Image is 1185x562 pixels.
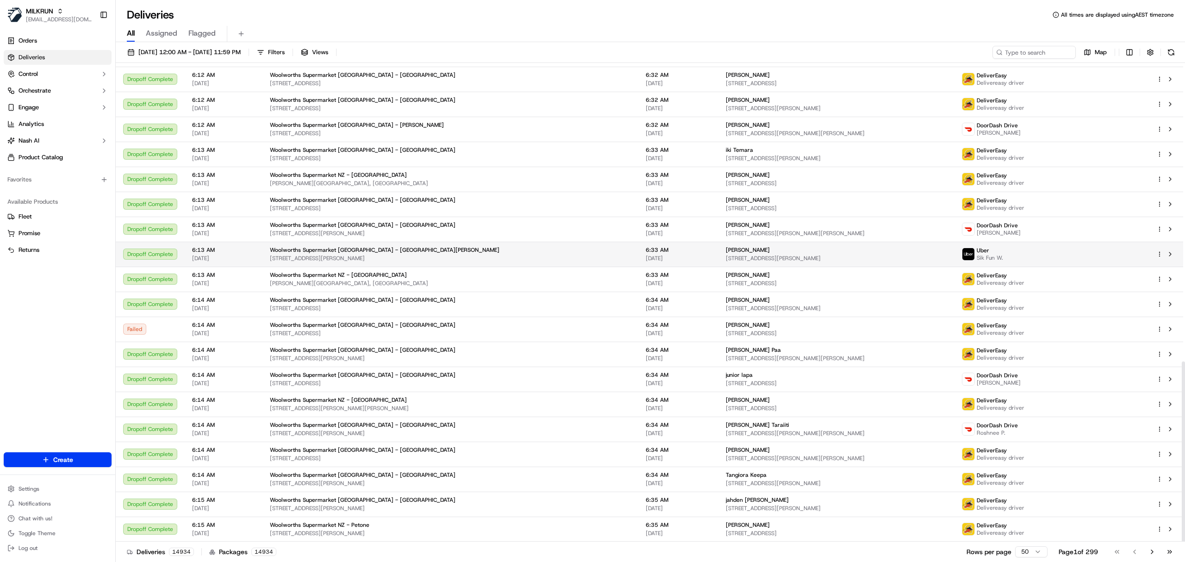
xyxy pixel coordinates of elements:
[726,505,947,512] span: [STREET_ADDRESS][PERSON_NAME]
[646,255,711,262] span: [DATE]
[270,321,455,329] span: Woolworths Supermarket [GEOGRAPHIC_DATA] - [GEOGRAPHIC_DATA]
[192,146,255,154] span: 6:13 AM
[977,154,1024,162] span: Delivereasy driver
[146,28,177,39] span: Assigned
[270,271,407,279] span: Woolworths Supermarket NZ - [GEOGRAPHIC_DATA]
[192,255,255,262] span: [DATE]
[992,46,1076,59] input: Type to search
[4,226,112,241] button: Promise
[977,254,1003,262] span: Sik Fun W.
[726,271,770,279] span: [PERSON_NAME]
[726,355,947,362] span: [STREET_ADDRESS][PERSON_NAME][PERSON_NAME]
[977,222,1018,229] span: DoorDash Drive
[977,147,1007,154] span: DeliverEasy
[962,223,974,235] img: doordash_logo_v2.png
[4,209,112,224] button: Fleet
[270,171,407,179] span: Woolworths Supermarket NZ - [GEOGRAPHIC_DATA]
[270,355,631,362] span: [STREET_ADDRESS][PERSON_NAME]
[4,482,112,495] button: Settings
[977,472,1007,479] span: DeliverEasy
[19,70,38,78] span: Control
[192,480,255,487] span: [DATE]
[726,180,947,187] span: [STREET_ADDRESS]
[4,150,112,165] a: Product Catalog
[646,146,711,154] span: 6:33 AM
[1079,46,1111,59] button: Map
[209,547,276,556] div: Packages
[19,137,39,145] span: Nash AI
[977,372,1018,379] span: DoorDash Drive
[646,380,711,387] span: [DATE]
[19,87,51,95] span: Orchestrate
[962,123,974,135] img: doordash_logo_v2.png
[4,67,112,81] button: Control
[4,172,112,187] div: Favorites
[4,452,112,467] button: Create
[26,16,92,23] span: [EMAIL_ADDRESS][DOMAIN_NAME]
[270,221,455,229] span: Woolworths Supermarket [GEOGRAPHIC_DATA] - [GEOGRAPHIC_DATA]
[646,205,711,212] span: [DATE]
[4,243,112,257] button: Returns
[726,321,770,329] span: [PERSON_NAME]
[726,521,770,529] span: [PERSON_NAME]
[977,297,1007,304] span: DeliverEasy
[7,229,108,237] a: Promise
[192,421,255,429] span: 6:14 AM
[646,455,711,462] span: [DATE]
[1095,48,1107,56] span: Map
[977,304,1024,312] span: Delivereasy driver
[127,7,174,22] h1: Deliveries
[726,171,770,179] span: [PERSON_NAME]
[977,379,1021,387] span: [PERSON_NAME]
[962,373,974,385] img: doordash_logo_v2.png
[646,371,711,379] span: 6:34 AM
[19,530,56,537] span: Toggle Theme
[4,83,112,98] button: Orchestrate
[270,280,631,287] span: [PERSON_NAME][GEOGRAPHIC_DATA], [GEOGRAPHIC_DATA]
[646,355,711,362] span: [DATE]
[270,146,455,154] span: Woolworths Supermarket [GEOGRAPHIC_DATA] - [GEOGRAPHIC_DATA]
[192,505,255,512] span: [DATE]
[4,4,96,26] button: MILKRUNMILKRUN[EMAIL_ADDRESS][DOMAIN_NAME]
[726,280,947,287] span: [STREET_ADDRESS]
[7,212,108,221] a: Fleet
[726,255,947,262] span: [STREET_ADDRESS][PERSON_NAME]
[19,500,51,507] span: Notifications
[977,229,1021,237] span: [PERSON_NAME]
[270,380,631,387] span: [STREET_ADDRESS]
[192,271,255,279] span: 6:13 AM
[4,33,112,48] a: Orders
[726,496,789,504] span: jahden [PERSON_NAME]
[726,480,947,487] span: [STREET_ADDRESS][PERSON_NAME]
[726,146,753,154] span: iki Temara
[967,547,1011,556] p: Rows per page
[726,380,947,387] span: [STREET_ADDRESS]
[977,447,1007,454] span: DeliverEasy
[646,530,711,537] span: [DATE]
[646,505,711,512] span: [DATE]
[192,180,255,187] span: [DATE]
[192,330,255,337] span: [DATE]
[962,273,974,285] img: delivereasy_logo.png
[977,322,1007,329] span: DeliverEasy
[646,80,711,87] span: [DATE]
[192,405,255,412] span: [DATE]
[192,380,255,387] span: [DATE]
[977,497,1007,504] span: DeliverEasy
[270,396,407,404] span: Woolworths Supermarket NZ - [GEOGRAPHIC_DATA]
[192,121,255,129] span: 6:12 AM
[962,298,974,310] img: delivereasy_logo.png
[192,346,255,354] span: 6:14 AM
[270,421,455,429] span: Woolworths Supermarket [GEOGRAPHIC_DATA] - [GEOGRAPHIC_DATA]
[726,346,781,354] span: [PERSON_NAME] Paa
[270,446,455,454] span: Woolworths Supermarket [GEOGRAPHIC_DATA] - [GEOGRAPHIC_DATA]
[192,455,255,462] span: [DATE]
[19,246,39,254] span: Returns
[977,122,1018,129] span: DoorDash Drive
[646,171,711,179] span: 6:33 AM
[270,105,631,112] span: [STREET_ADDRESS]
[19,515,52,522] span: Chat with us!
[646,196,711,204] span: 6:33 AM
[270,80,631,87] span: [STREET_ADDRESS]
[192,496,255,504] span: 6:15 AM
